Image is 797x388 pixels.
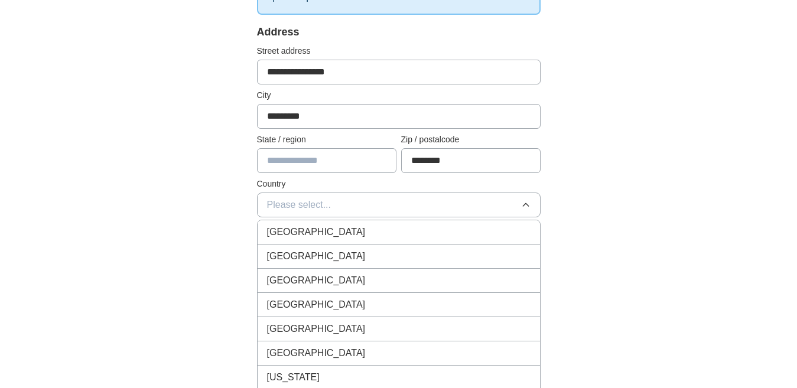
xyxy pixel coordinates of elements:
span: [US_STATE] [267,370,320,384]
label: Country [257,178,541,190]
div: Address [257,24,541,40]
button: Please select... [257,193,541,217]
span: [GEOGRAPHIC_DATA] [267,225,366,239]
span: [GEOGRAPHIC_DATA] [267,249,366,263]
label: Street address [257,45,541,57]
span: Please select... [267,198,331,212]
span: [GEOGRAPHIC_DATA] [267,346,366,360]
span: [GEOGRAPHIC_DATA] [267,273,366,288]
label: City [257,89,541,102]
label: Zip / postalcode [401,133,541,146]
label: State / region [257,133,396,146]
span: [GEOGRAPHIC_DATA] [267,322,366,336]
span: [GEOGRAPHIC_DATA] [267,298,366,312]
